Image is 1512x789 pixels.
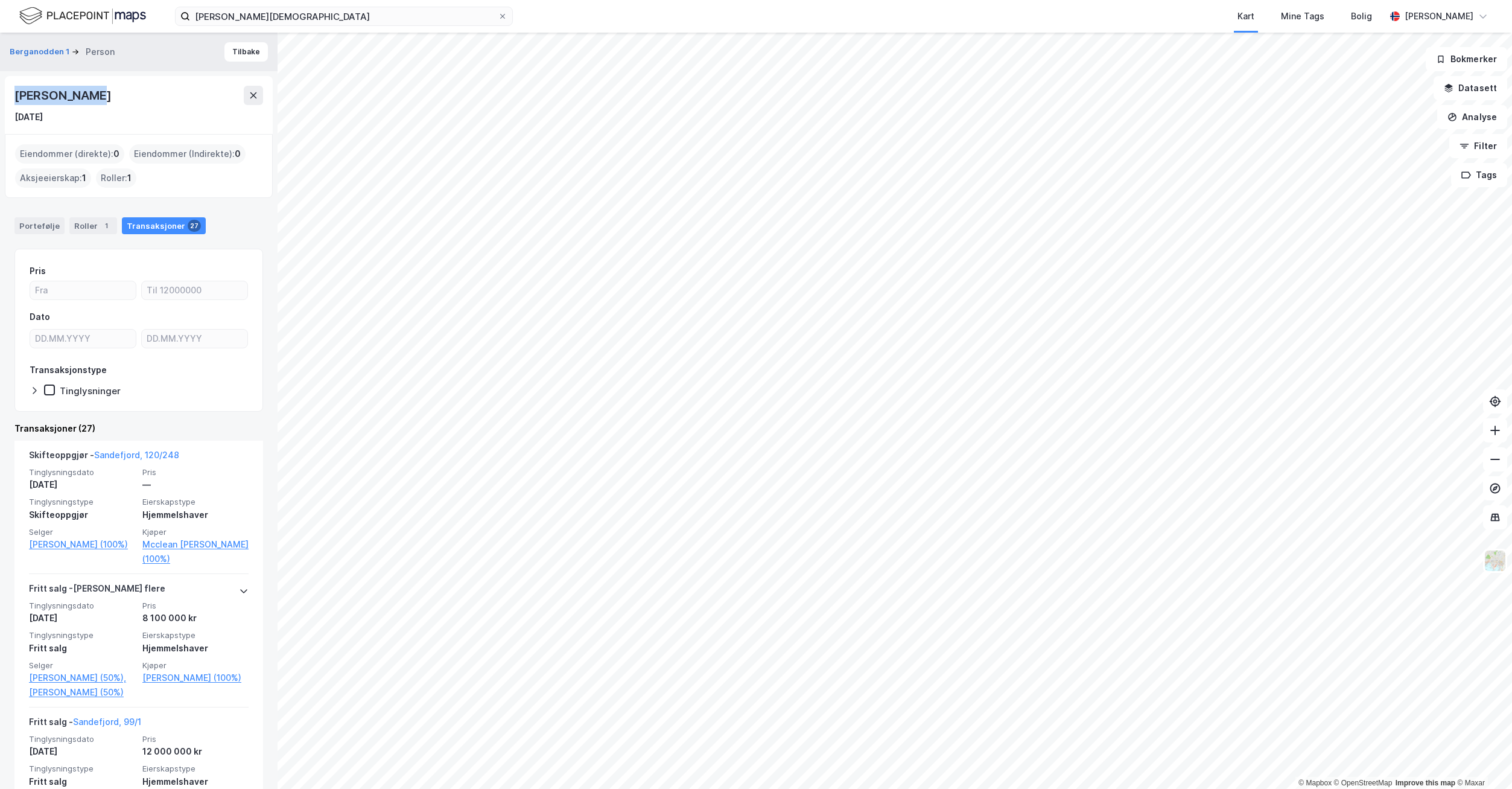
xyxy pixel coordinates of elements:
div: Mine Tags [1281,9,1324,24]
div: Fritt salg - [29,715,141,734]
span: Tinglysningsdato [29,734,135,744]
button: Berganodden 1 [10,46,72,58]
a: [PERSON_NAME] (50%), [29,671,135,685]
a: Mapbox [1298,779,1332,787]
img: logo.f888ab2527a4732fd821a326f86c7f29.svg [19,5,146,27]
input: DD.MM.YYYY [30,330,136,348]
div: [PERSON_NAME] [14,86,113,105]
div: 1 [100,220,112,232]
span: Pris [142,734,249,744]
img: Z [1484,549,1507,572]
div: Hjemmelshaver [142,508,249,522]
input: DD.MM.YYYY [142,330,247,348]
button: Datasett [1434,76,1507,100]
a: Sandefjord, 120/248 [94,450,179,460]
div: Hjemmelshaver [142,775,249,789]
span: Tinglysningstype [29,497,135,507]
button: Tilbake [224,42,268,62]
span: Eierskapstype [142,764,249,774]
div: Roller : [96,168,136,188]
div: Fritt salg [29,775,135,789]
div: Fritt salg [29,641,135,656]
span: Tinglysningstype [29,764,135,774]
input: Søk på adresse, matrikkel, gårdeiere, leietakere eller personer [190,7,498,25]
div: [DATE] [29,478,135,492]
div: [PERSON_NAME] [1405,9,1473,24]
button: Bokmerker [1426,47,1507,71]
input: Fra [30,281,136,299]
button: Analyse [1437,105,1507,129]
span: Tinglysningsdato [29,467,135,478]
div: — [142,478,249,492]
div: Fritt salg - [PERSON_NAME] flere [29,581,165,601]
span: Eierskapstype [142,497,249,507]
span: 1 [82,171,86,185]
div: Dato [30,310,50,324]
button: Tags [1451,163,1507,187]
span: Kjøper [142,660,249,671]
span: 1 [127,171,132,185]
div: Eiendommer (Indirekte) : [129,144,246,164]
div: Kart [1237,9,1254,24]
div: Pris [30,264,46,278]
button: Filter [1449,134,1507,158]
div: Eiendommer (direkte) : [15,144,124,164]
input: Til 12000000 [142,281,247,299]
a: [PERSON_NAME] (50%) [29,685,135,700]
a: Sandefjord, 99/1 [73,717,141,727]
span: Tinglysningsdato [29,601,135,611]
span: Kjøper [142,527,249,537]
div: [DATE] [29,611,135,625]
a: Mcclean [PERSON_NAME] (100%) [142,537,249,566]
span: Selger [29,660,135,671]
div: Person [86,45,115,59]
div: Aksjeeierskap : [15,168,91,188]
div: Skifteoppgjør [29,508,135,522]
a: Improve this map [1396,779,1455,787]
div: Portefølje [14,217,65,234]
div: [DATE] [29,744,135,759]
a: [PERSON_NAME] (100%) [29,537,135,552]
div: Tinglysninger [60,385,121,397]
a: [PERSON_NAME] (100%) [142,671,249,685]
span: Eierskapstype [142,630,249,640]
div: Bolig [1351,9,1372,24]
div: Skifteoppgjør - [29,448,179,467]
div: Hjemmelshaver [142,641,249,656]
span: Pris [142,467,249,478]
span: 0 [235,147,241,161]
div: Transaksjonstype [30,363,107,377]
span: 0 [113,147,119,161]
div: 12 000 000 kr [142,744,249,759]
div: 27 [188,220,201,232]
div: Kontrollprogram for chat [1452,731,1512,789]
span: Pris [142,601,249,611]
div: Roller [69,217,117,234]
span: Tinglysningstype [29,630,135,640]
div: Transaksjoner [122,217,206,234]
div: Transaksjoner (27) [14,421,263,436]
div: [DATE] [14,110,43,124]
div: 8 100 000 kr [142,611,249,625]
a: OpenStreetMap [1334,779,1393,787]
iframe: Chat Widget [1452,731,1512,789]
span: Selger [29,527,135,537]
